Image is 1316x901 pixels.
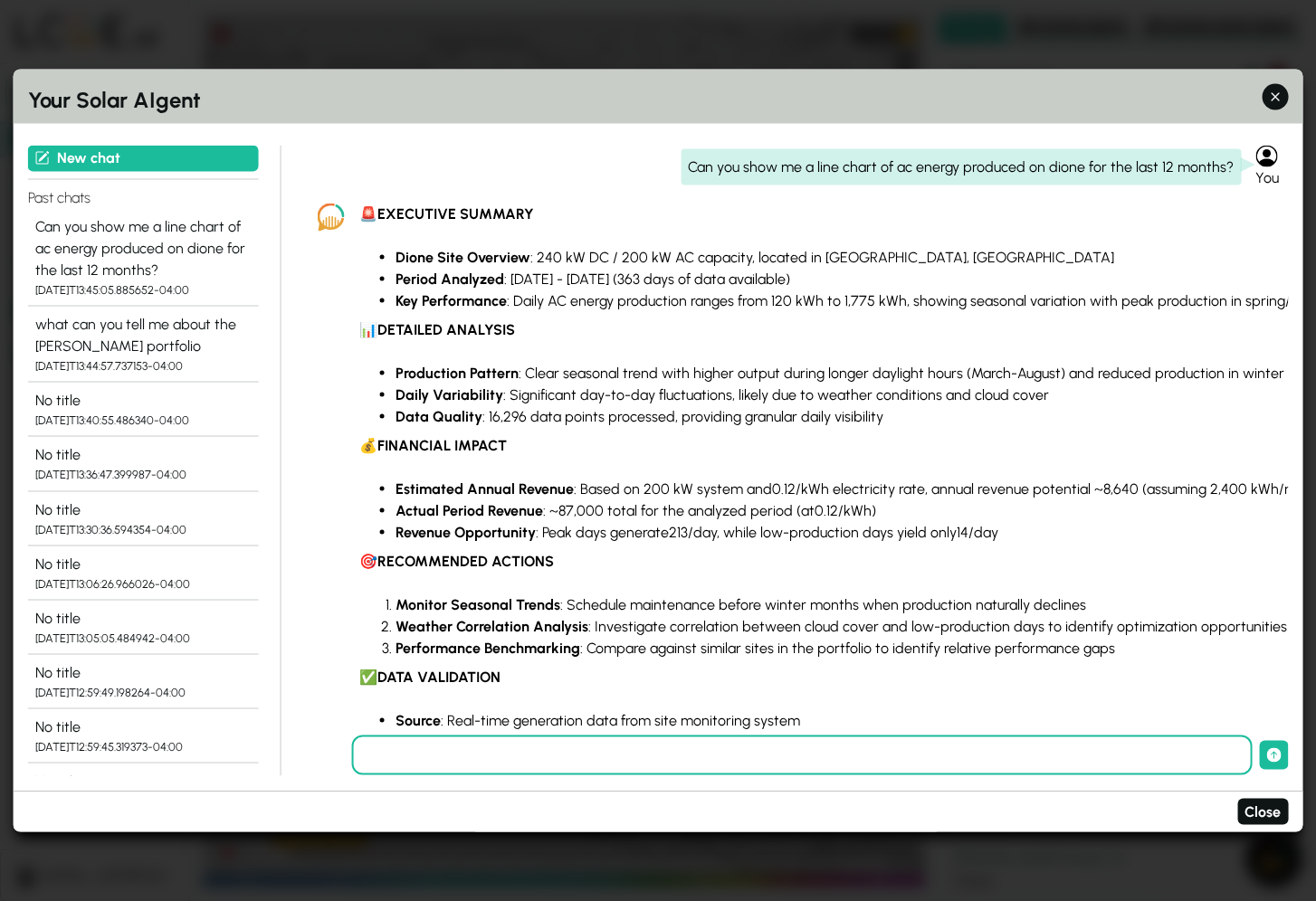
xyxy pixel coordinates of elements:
[681,149,1241,185] div: Can you show me a line chart of ac energy produced on dione for the last 12 months?
[28,178,259,208] h4: Past chats
[396,408,482,425] strong: Data Quality
[35,629,252,646] div: [DATE]T13:05:05.484942-04:00
[396,712,441,729] strong: Source
[558,502,815,519] span: 87,000 total for the analyzed period (at
[396,596,560,613] strong: Monitor Seasonal Trends
[35,607,252,629] div: No title
[396,480,574,498] strong: Estimated Annual Revenue
[35,738,252,755] div: [DATE]T12:59:45.319373-04:00
[1255,167,1288,189] div: You
[28,491,259,545] button: No title [DATE]T13:30:36.594354-04:00
[35,520,252,537] div: [DATE]T13:30:36.594354-04:00
[28,84,1289,117] h2: Your Solar AIgent
[1237,799,1288,825] button: Close
[35,356,252,374] div: [DATE]T13:44:57.737153-04:00
[377,669,501,686] strong: DATA VALIDATION
[35,684,252,701] div: [DATE]T12:59:49.198264-04:00
[28,600,259,654] button: No title [DATE]T13:05:05.484942-04:00
[396,524,536,541] strong: Revenue Opportunity
[396,386,503,403] strong: Daily Variability
[396,270,504,288] strong: Period Analyzed
[35,390,252,412] div: No title
[669,524,957,541] span: 213/day, while low-production days yield only
[35,466,252,483] div: [DATE]T13:36:47.399987-04:00
[377,553,554,570] strong: RECOMMENDED ACTIONS
[28,306,259,382] button: what can you tell me about the [PERSON_NAME] portfolio [DATE]T13:44:57.737153-04:00
[396,292,507,309] strong: Key Performance
[28,146,259,172] button: New chat
[28,709,259,763] button: No title [DATE]T12:59:45.319373-04:00
[35,574,252,592] div: [DATE]T13:06:26.966026-04:00
[28,763,259,818] button: No title
[772,480,1103,498] span: 0.12/kWh electricity rate, annual revenue potential ~
[28,208,259,306] button: Can you show me a line chart of ac energy produced on dione for the last 12 months? [DATE]T13:45:...
[35,215,252,280] div: Can you show me a line chart of ac energy produced on dione for the last 12 months?
[377,321,515,338] strong: DETAILED ANALYSIS
[396,365,519,382] strong: Production Pattern
[35,313,252,356] div: what can you tell me about the [PERSON_NAME] portfolio
[35,412,252,429] div: [DATE]T13:40:55.486340-04:00
[28,437,259,491] button: No title [DATE]T13:36:47.399987-04:00
[28,655,259,709] button: No title [DATE]T12:59:49.198264-04:00
[318,204,345,232] img: LCOE.ai
[35,280,252,298] div: [DATE]T13:45:05.885652-04:00
[35,771,252,792] div: No title
[396,640,580,657] strong: Performance Benchmarking
[28,383,259,437] button: No title [DATE]T13:40:55.486340-04:00
[35,444,252,466] div: No title
[28,545,259,600] button: No title [DATE]T13:06:26.966026-04:00
[35,498,252,520] div: No title
[396,734,458,751] strong: Coverage
[377,437,507,454] strong: FINANCIAL IMPACT
[396,249,530,266] strong: Dione Site Overview
[35,553,252,574] div: No title
[35,662,252,684] div: No title
[396,502,543,519] strong: Actual Period Revenue
[396,618,588,635] strong: Weather Correlation Analysis
[377,205,534,223] strong: EXECUTIVE SUMMARY
[35,716,252,738] div: No title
